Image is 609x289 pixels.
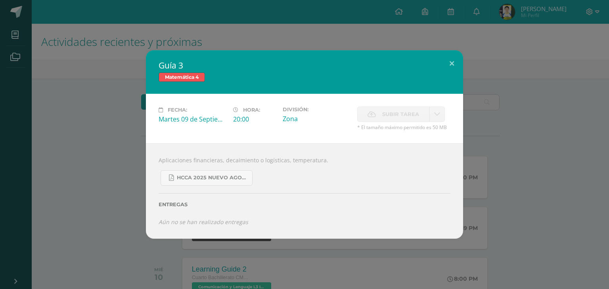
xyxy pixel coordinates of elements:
[440,50,463,77] button: Close (Esc)
[159,115,227,124] div: Martes 09 de Septiembre
[382,107,419,122] span: Subir tarea
[243,107,260,113] span: Hora:
[429,106,445,122] a: La fecha de entrega ha expirado
[168,107,187,113] span: Fecha:
[159,202,450,207] label: Entregas
[357,106,429,122] label: La fecha de entrega ha expirado
[161,170,253,186] a: HCCA 2025 nuevo agosto 4ta matemáticas.pdf
[159,60,450,71] h2: Guía 3
[177,175,248,181] span: HCCA 2025 nuevo agosto 4ta matemáticas.pdf
[283,114,351,123] div: Zona
[233,115,276,124] div: 20:00
[283,106,351,112] label: División:
[146,143,463,239] div: Aplicaciones financieras, decaimiento o logísticas, temperatura.
[159,72,205,82] span: Matemática 4
[357,124,450,131] span: * El tamaño máximo permitido es 50 MB
[159,218,248,226] i: Aún no se han realizado entregas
